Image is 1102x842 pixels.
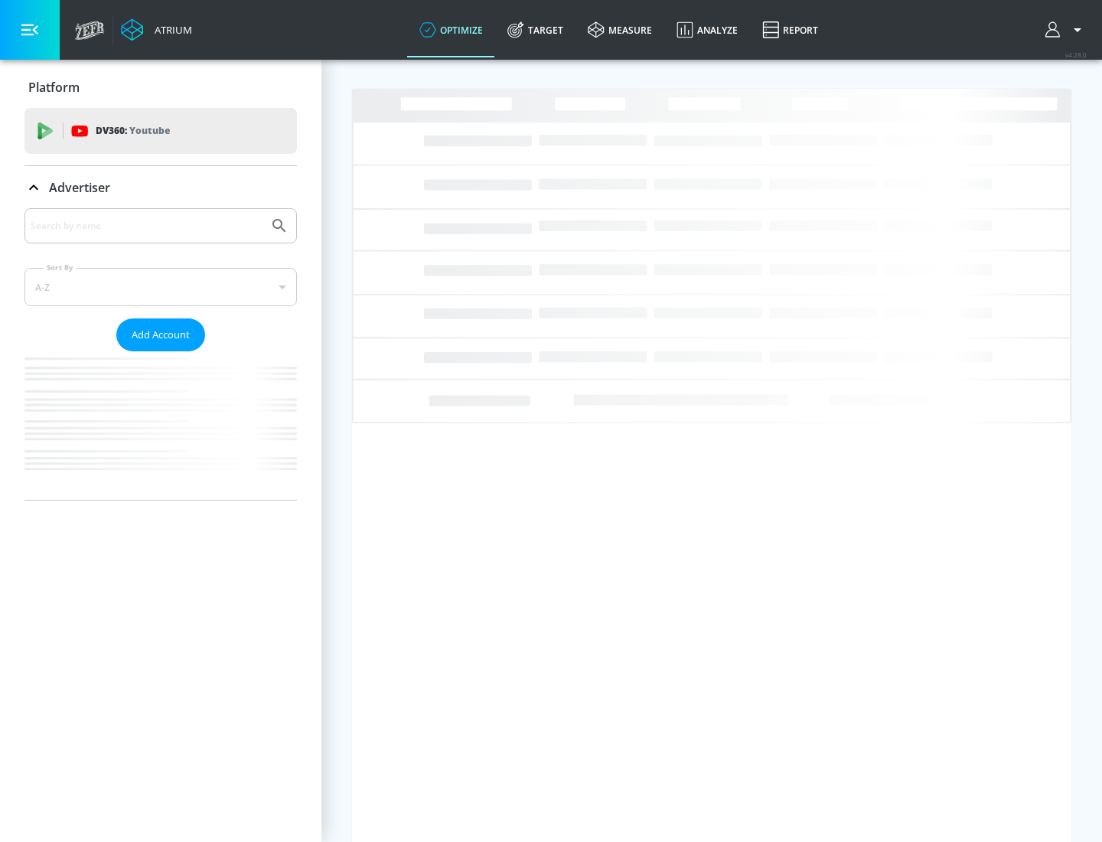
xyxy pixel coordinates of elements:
button: Add Account [116,318,205,351]
a: optimize [407,2,495,57]
span: v 4.28.0 [1065,51,1087,59]
label: Sort By [44,263,77,273]
a: Report [750,2,830,57]
p: Platform [28,79,80,96]
a: Target [495,2,575,57]
span: Add Account [132,326,190,344]
div: Platform [24,66,297,109]
div: Atrium [148,23,192,37]
p: Advertiser [49,179,110,196]
div: A-Z [24,268,297,306]
p: Youtube [129,122,170,139]
a: Atrium [121,18,192,41]
a: Analyze [664,2,750,57]
a: measure [575,2,664,57]
nav: list of Advertiser [24,351,297,500]
div: DV360: Youtube [24,108,297,154]
input: Search by name [31,216,262,236]
p: DV360: [96,122,170,139]
div: Advertiser [24,166,297,209]
div: Advertiser [24,208,297,500]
